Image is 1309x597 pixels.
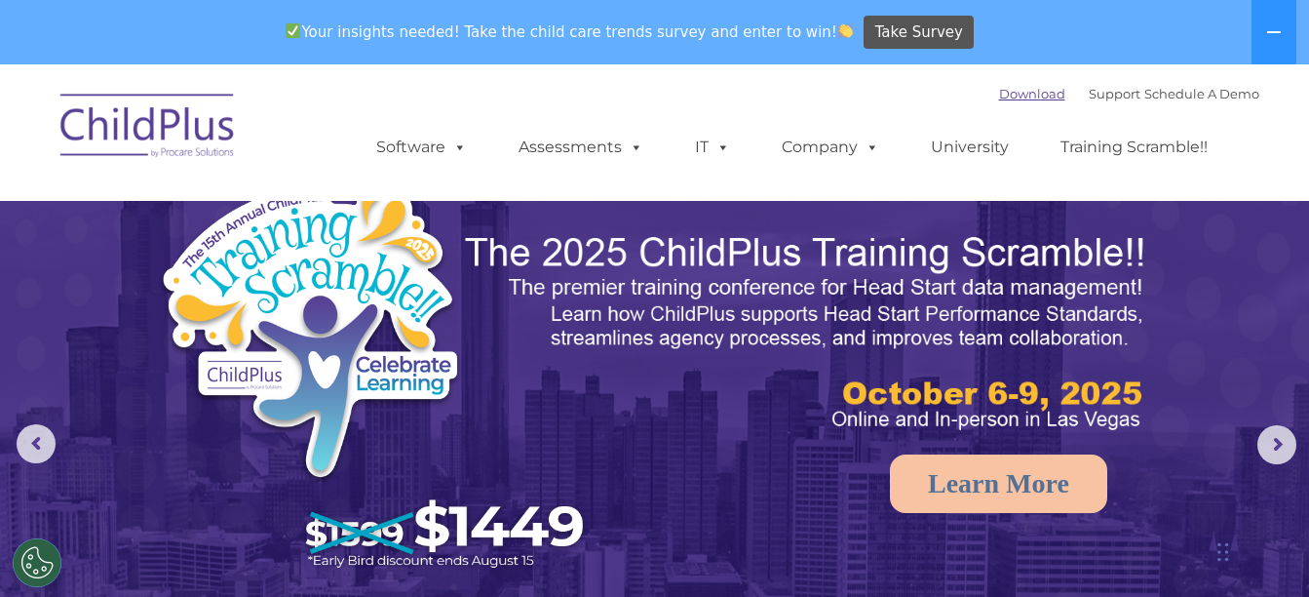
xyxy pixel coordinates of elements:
[990,386,1309,597] iframe: Chat Widget
[1089,86,1140,101] a: Support
[499,128,663,167] a: Assessments
[1217,523,1229,581] div: Drag
[999,86,1259,101] font: |
[13,538,61,587] button: Cookies Settings
[875,16,963,50] span: Take Survey
[675,128,750,167] a: IT
[838,23,853,38] img: 👏
[1041,128,1227,167] a: Training Scramble!!
[271,129,330,143] span: Last name
[286,23,300,38] img: ✅
[271,209,354,223] span: Phone number
[1144,86,1259,101] a: Schedule A Demo
[911,128,1028,167] a: University
[762,128,899,167] a: Company
[278,13,862,51] span: Your insights needed! Take the child care trends survey and enter to win!
[864,16,974,50] a: Take Survey
[890,455,1107,513] a: Learn More
[51,80,246,178] img: ChildPlus by Procare Solutions
[357,128,486,167] a: Software
[999,86,1065,101] a: Download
